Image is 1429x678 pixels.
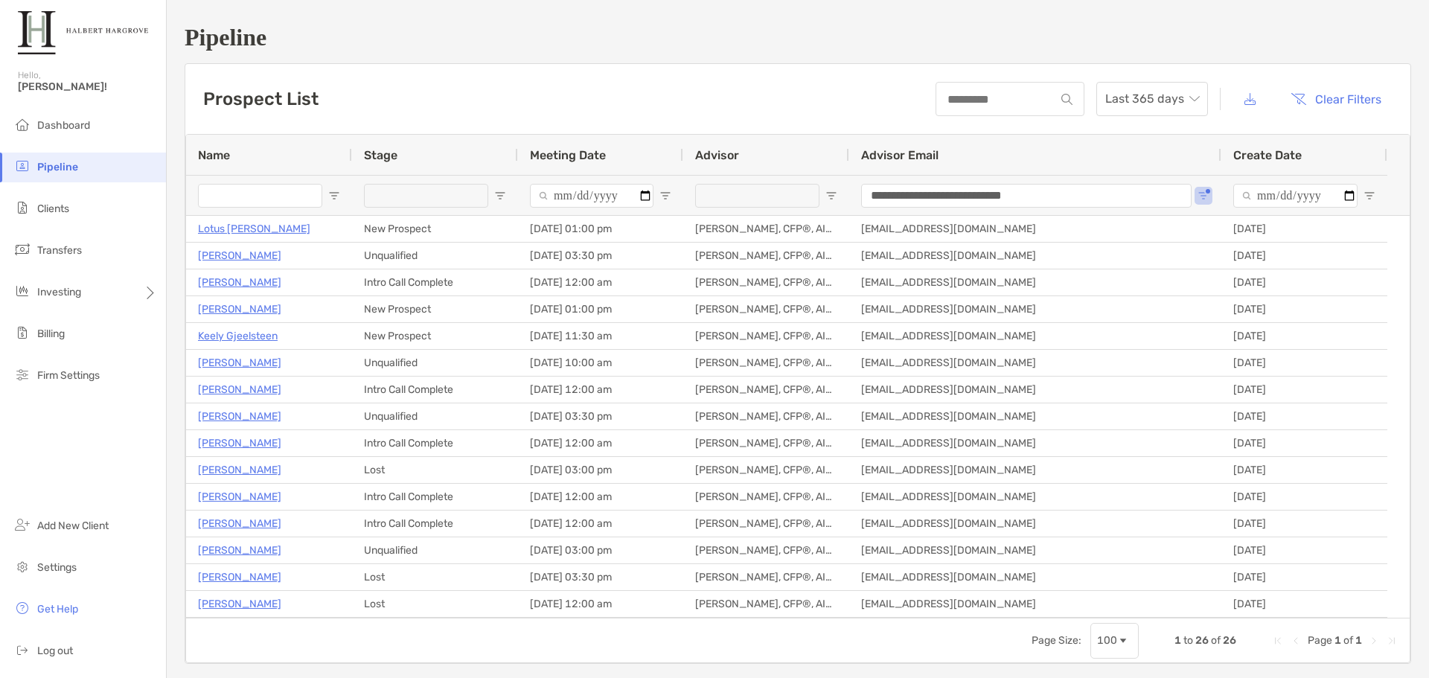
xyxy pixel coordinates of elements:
[198,541,281,560] a: [PERSON_NAME]
[683,511,849,537] div: [PERSON_NAME], CFP®, AIF®
[37,327,65,340] span: Billing
[518,457,683,483] div: [DATE] 03:00 pm
[518,484,683,510] div: [DATE] 12:00 am
[198,461,281,479] a: [PERSON_NAME]
[1174,634,1181,647] span: 1
[849,564,1221,590] div: [EMAIL_ADDRESS][DOMAIN_NAME]
[198,595,281,613] a: [PERSON_NAME]
[683,243,849,269] div: [PERSON_NAME], CFP®, AIF®
[518,403,683,429] div: [DATE] 03:30 pm
[13,157,31,175] img: pipeline icon
[518,430,683,456] div: [DATE] 12:00 am
[203,89,319,109] h3: Prospect List
[683,484,849,510] div: [PERSON_NAME], CFP®, AIF®
[364,148,397,162] span: Stage
[1334,634,1341,647] span: 1
[1233,184,1358,208] input: Create Date Filter Input
[1386,635,1398,647] div: Last Page
[1233,148,1302,162] span: Create Date
[1368,635,1380,647] div: Next Page
[37,645,73,657] span: Log out
[1279,83,1393,115] button: Clear Filters
[1221,430,1387,456] div: [DATE]
[825,190,837,202] button: Open Filter Menu
[198,273,281,292] p: [PERSON_NAME]
[198,380,281,399] a: [PERSON_NAME]
[683,403,849,429] div: [PERSON_NAME], CFP®, AIF®
[1221,350,1387,376] div: [DATE]
[683,564,849,590] div: [PERSON_NAME], CFP®, AIF®
[849,350,1221,376] div: [EMAIL_ADDRESS][DOMAIN_NAME]
[849,269,1221,295] div: [EMAIL_ADDRESS][DOMAIN_NAME]
[13,324,31,342] img: billing icon
[849,243,1221,269] div: [EMAIL_ADDRESS][DOMAIN_NAME]
[1308,634,1332,647] span: Page
[13,365,31,383] img: firm-settings icon
[352,564,518,590] div: Lost
[37,286,81,298] span: Investing
[1221,377,1387,403] div: [DATE]
[530,148,606,162] span: Meeting Date
[198,487,281,506] a: [PERSON_NAME]
[352,243,518,269] div: Unqualified
[1343,634,1353,647] span: of
[518,537,683,563] div: [DATE] 03:00 pm
[683,323,849,349] div: [PERSON_NAME], CFP®, AIF®
[518,511,683,537] div: [DATE] 12:00 am
[518,323,683,349] div: [DATE] 11:30 am
[849,323,1221,349] div: [EMAIL_ADDRESS][DOMAIN_NAME]
[198,568,281,586] p: [PERSON_NAME]
[849,403,1221,429] div: [EMAIL_ADDRESS][DOMAIN_NAME]
[37,244,82,257] span: Transfers
[37,161,78,173] span: Pipeline
[352,403,518,429] div: Unqualified
[198,327,278,345] p: Keely Gjeelsteen
[198,514,281,533] a: [PERSON_NAME]
[352,591,518,617] div: Lost
[1221,511,1387,537] div: [DATE]
[198,434,281,452] p: [PERSON_NAME]
[1105,83,1199,115] span: Last 365 days
[37,202,69,215] span: Clients
[1221,269,1387,295] div: [DATE]
[13,282,31,300] img: investing icon
[13,557,31,575] img: settings icon
[198,407,281,426] a: [PERSON_NAME]
[1097,634,1117,647] div: 100
[352,296,518,322] div: New Prospect
[1364,190,1375,202] button: Open Filter Menu
[518,243,683,269] div: [DATE] 03:30 pm
[518,591,683,617] div: [DATE] 12:00 am
[518,564,683,590] div: [DATE] 03:30 pm
[328,190,340,202] button: Open Filter Menu
[352,269,518,295] div: Intro Call Complete
[849,537,1221,563] div: [EMAIL_ADDRESS][DOMAIN_NAME]
[198,300,281,319] a: [PERSON_NAME]
[1223,634,1236,647] span: 26
[683,591,849,617] div: [PERSON_NAME], CFP®, AIF®
[683,377,849,403] div: [PERSON_NAME], CFP®, AIF®
[849,216,1221,242] div: [EMAIL_ADDRESS][DOMAIN_NAME]
[352,511,518,537] div: Intro Call Complete
[1221,564,1387,590] div: [DATE]
[849,484,1221,510] div: [EMAIL_ADDRESS][DOMAIN_NAME]
[198,246,281,265] a: [PERSON_NAME]
[198,354,281,372] p: [PERSON_NAME]
[683,350,849,376] div: [PERSON_NAME], CFP®, AIF®
[530,184,653,208] input: Meeting Date Filter Input
[1290,635,1302,647] div: Previous Page
[18,6,148,60] img: Zoe Logo
[683,537,849,563] div: [PERSON_NAME], CFP®, AIF®
[494,190,506,202] button: Open Filter Menu
[37,119,90,132] span: Dashboard
[1032,634,1081,647] div: Page Size:
[683,296,849,322] div: [PERSON_NAME], CFP®, AIF®
[352,323,518,349] div: New Prospect
[683,430,849,456] div: [PERSON_NAME], CFP®, AIF®
[1272,635,1284,647] div: First Page
[1355,634,1362,647] span: 1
